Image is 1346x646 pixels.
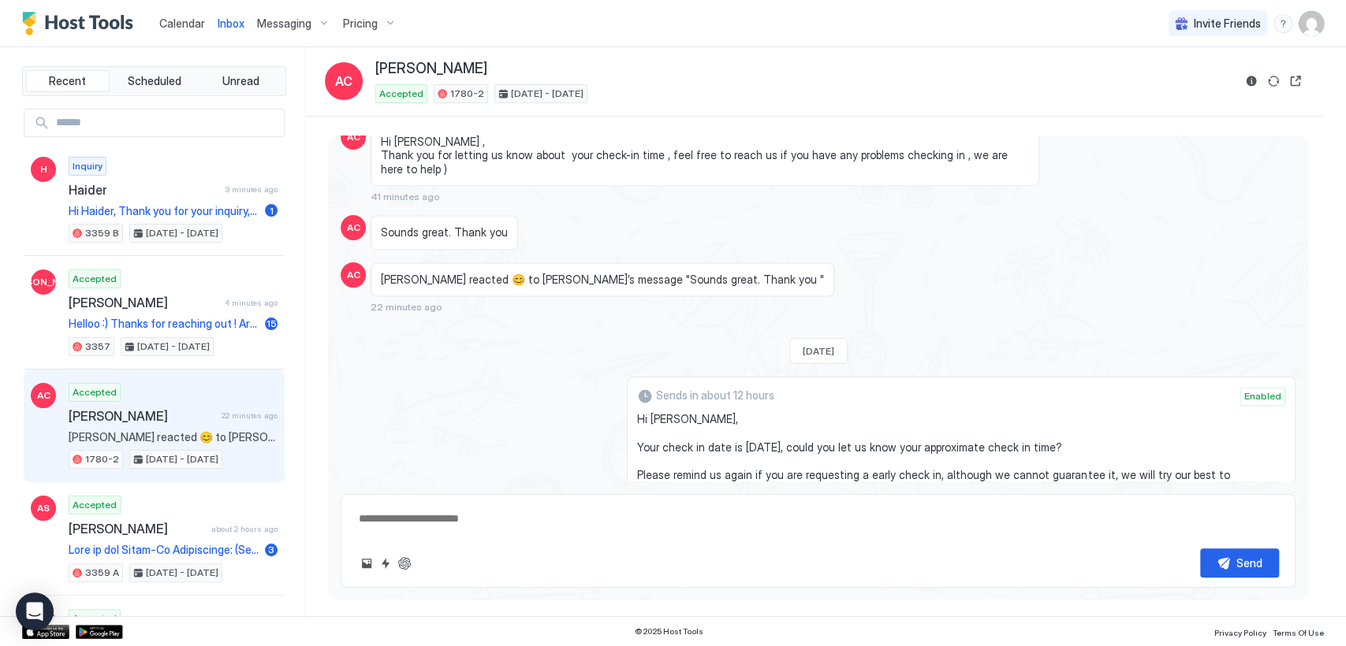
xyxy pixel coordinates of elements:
span: [PERSON_NAME] reacted 😊 to [PERSON_NAME]’s message "Sounds great. Thank you " [69,430,278,444]
span: 1780-2 [450,87,484,101]
span: 3359 A [85,566,119,580]
span: Accepted [73,611,117,626]
a: Inbox [218,15,244,32]
span: Sounds great. Thank you [381,225,508,239]
div: tab-group [22,66,286,96]
button: Send [1200,548,1279,577]
span: 3357 [85,340,110,354]
span: AC [347,268,360,282]
span: [DATE] [803,345,834,357]
span: 4 minutes ago [225,298,278,308]
a: Privacy Policy [1214,623,1266,640]
span: AS [37,501,50,515]
span: Messaging [257,17,311,31]
span: 1780-2 [85,452,119,466]
span: 3 [268,544,274,555]
span: [PERSON_NAME] [69,521,205,536]
button: Scheduled [113,70,196,92]
span: AC [347,130,360,144]
span: 22 minutes ago [371,301,442,313]
span: Sends in about 12 hours [656,388,774,403]
span: Hi [PERSON_NAME], Your check in date is [DATE], could you let us know your approximate check in t... [637,412,1285,522]
span: 41 minutes ago [371,191,440,202]
span: Scheduled [128,74,181,88]
a: Calendar [159,15,205,32]
span: Hi [PERSON_NAME] , Thank you for letting us know about your check-in time , feel free to reach us... [381,135,1029,176]
span: [PERSON_NAME] [69,295,218,310]
span: © 2025 Host Tools [635,626,703,637]
button: ChatGPT Auto Reply [395,554,414,573]
span: Terms Of Use [1273,628,1324,637]
span: 3359 B [85,226,119,240]
span: Unread [222,74,259,88]
a: Terms Of Use [1273,623,1324,640]
button: Unread [199,70,282,92]
span: Accepted [379,87,423,101]
span: 3 minutes ago [226,184,278,195]
span: Accepted [73,385,117,399]
span: Privacy Policy [1214,628,1266,637]
span: [PERSON_NAME] [5,275,83,289]
span: Accepted [73,498,117,512]
span: Lore ip dol Sitam-Co Adipiscinge: (Seddoe tempo in ut 2LA) Etdolor: 2328M Aliquae Ad, Minimven, Q... [69,543,259,557]
span: Inquiry [73,159,103,173]
span: 1 [270,205,274,217]
span: [DATE] - [DATE] [146,226,218,240]
span: 15 [267,317,277,329]
span: [PERSON_NAME] [69,408,215,424]
span: AC [37,388,50,403]
span: Inbox [218,17,244,30]
span: Helloo :) Thanks for reaching out ! Are you able to find your unit 3357 ? [69,317,259,331]
span: AC [335,72,352,91]
span: about 2 hours ago [211,524,278,534]
span: [DATE] - [DATE] [511,87,584,101]
span: [DATE] - [DATE] [146,566,218,580]
button: Recent [26,70,110,92]
span: [PERSON_NAME] reacted 😊 to [PERSON_NAME]’s message "Sounds great. Thank you " [381,273,824,287]
button: Quick reply [376,554,395,573]
span: Hi Haider, Thank you for your inquiry, I wanted to let you know that I got your message and will ... [69,204,259,218]
span: AC [347,221,360,235]
span: [PERSON_NAME] [375,60,487,78]
span: Recent [49,74,86,88]
span: Calendar [159,17,205,30]
span: Haider [69,182,219,198]
span: Pricing [343,17,378,31]
button: Upload image [357,554,376,573]
span: 22 minutes ago [222,410,278,421]
a: App Store [22,625,69,639]
span: H [40,162,47,176]
div: Open Intercom Messenger [16,592,54,630]
span: [DATE] - [DATE] [146,452,218,466]
a: Google Play Store [76,625,123,639]
span: [DATE] - [DATE] [137,340,210,354]
div: Send [1236,555,1262,571]
a: Host Tools Logo [22,12,140,35]
input: Input Field [50,110,284,136]
span: Accepted [73,272,117,286]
